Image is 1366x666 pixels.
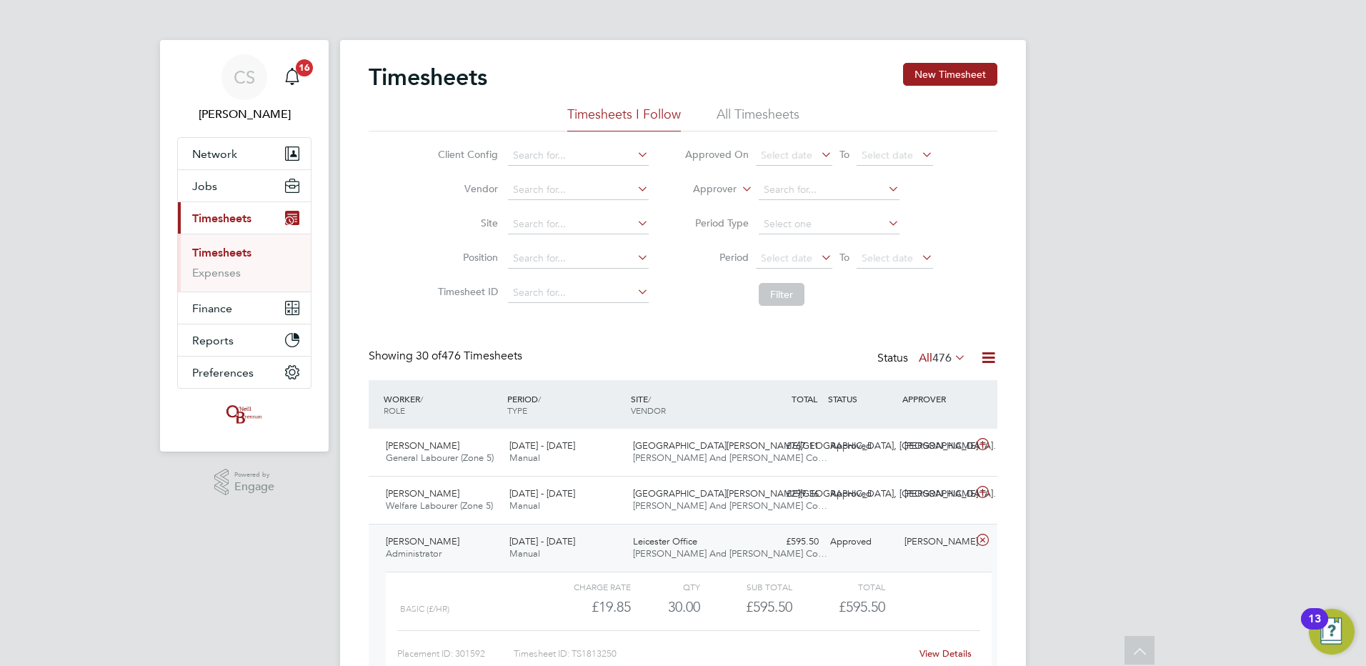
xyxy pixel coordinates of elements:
[380,386,504,423] div: WORKER
[759,180,899,200] input: Search for...
[919,351,966,365] label: All
[234,469,274,481] span: Powered by
[192,302,232,315] span: Finance
[1308,619,1321,637] div: 13
[278,54,306,100] a: 16
[508,214,649,234] input: Search for...
[192,266,241,279] a: Expenses
[700,578,792,595] div: Sub Total
[192,147,237,161] span: Network
[384,404,405,416] span: ROLE
[178,324,311,356] button: Reports
[792,578,884,595] div: Total
[633,452,827,464] span: [PERSON_NAME] And [PERSON_NAME] Co…
[899,482,973,506] div: [PERSON_NAME]
[750,434,824,458] div: £767.11
[539,595,631,619] div: £19.85
[631,595,700,619] div: 30.00
[192,212,251,225] span: Timesheets
[178,292,311,324] button: Finance
[192,366,254,379] span: Preferences
[416,349,442,363] span: 30 of
[386,439,459,452] span: [PERSON_NAME]
[507,404,527,416] span: TYPE
[434,182,498,195] label: Vendor
[509,499,540,512] span: Manual
[633,439,1002,452] span: [GEOGRAPHIC_DATA][PERSON_NAME][GEOGRAPHIC_DATA], [GEOGRAPHIC_DATA]…
[386,535,459,547] span: [PERSON_NAME]
[627,386,751,423] div: SITE
[509,547,540,560] span: Manual
[509,452,540,464] span: Manual
[508,146,649,166] input: Search for...
[177,403,311,426] a: Go to home page
[369,349,525,364] div: Showing
[684,217,749,229] label: Period Type
[214,469,275,496] a: Powered byEngage
[509,487,575,499] span: [DATE] - [DATE]
[508,249,649,269] input: Search for...
[672,182,737,197] label: Approver
[234,68,255,86] span: CS
[633,499,827,512] span: [PERSON_NAME] And [PERSON_NAME] Co…
[824,386,899,412] div: STATUS
[178,357,311,388] button: Preferences
[824,482,899,506] div: Approved
[539,578,631,595] div: Charge rate
[648,393,651,404] span: /
[509,439,575,452] span: [DATE] - [DATE]
[386,487,459,499] span: [PERSON_NAME]
[509,535,575,547] span: [DATE] - [DATE]
[434,285,498,298] label: Timesheet ID
[416,349,522,363] span: 476 Timesheets
[932,351,952,365] span: 476
[877,349,969,369] div: Status
[386,452,494,464] span: General Labourer (Zone 5)
[434,251,498,264] label: Position
[386,547,442,560] span: Administrator
[192,334,234,347] span: Reports
[192,246,251,259] a: Timesheets
[434,148,498,161] label: Client Config
[759,214,899,234] input: Select one
[792,393,817,404] span: TOTAL
[631,578,700,595] div: QTY
[538,393,541,404] span: /
[192,179,217,193] span: Jobs
[631,404,666,416] span: VENDOR
[835,145,854,164] span: To
[508,180,649,200] input: Search for...
[369,63,487,91] h2: Timesheets
[177,106,311,123] span: Chloe Saffill
[633,547,827,560] span: [PERSON_NAME] And [PERSON_NAME] Co…
[717,106,799,131] li: All Timesheets
[633,487,1002,499] span: [GEOGRAPHIC_DATA][PERSON_NAME][GEOGRAPHIC_DATA], [GEOGRAPHIC_DATA]…
[700,595,792,619] div: £595.50
[567,106,681,131] li: Timesheets I Follow
[899,386,973,412] div: APPROVER
[177,54,311,123] a: CS[PERSON_NAME]
[1309,609,1355,655] button: Open Resource Center, 13 new notifications
[633,535,697,547] span: Leicester Office
[386,499,493,512] span: Welfare Labourer (Zone 5)
[504,386,627,423] div: PERIOD
[514,642,910,665] div: Timesheet ID: TS1813250
[178,138,311,169] button: Network
[919,647,972,660] a: View Details
[899,434,973,458] div: [PERSON_NAME]
[903,63,997,86] button: New Timesheet
[178,202,311,234] button: Timesheets
[397,642,514,665] div: Placement ID: 301592
[899,530,973,554] div: [PERSON_NAME]
[234,481,274,493] span: Engage
[835,248,854,267] span: To
[684,148,749,161] label: Approved On
[750,530,824,554] div: £595.50
[759,283,804,306] button: Filter
[824,434,899,458] div: Approved
[400,604,449,614] span: Basic (£/HR)
[862,149,913,161] span: Select date
[824,530,899,554] div: Approved
[761,149,812,161] span: Select date
[178,234,311,292] div: Timesheets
